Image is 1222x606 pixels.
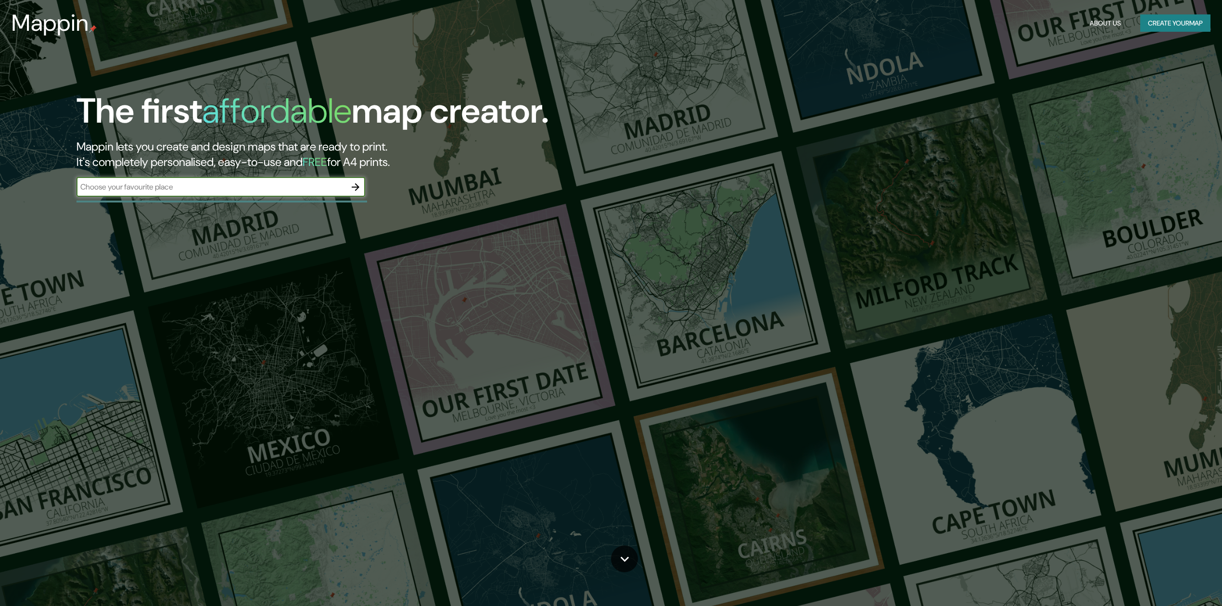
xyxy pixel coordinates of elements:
[303,154,327,169] h5: FREE
[202,88,352,133] h1: affordable
[1140,14,1210,32] button: Create yourmap
[1136,568,1211,595] iframe: Help widget launcher
[12,10,89,37] h3: Mappin
[76,91,549,139] h1: The first map creator.
[76,139,687,170] h2: Mappin lets you create and design maps that are ready to print. It's completely personalised, eas...
[89,25,97,33] img: mappin-pin
[76,181,346,192] input: Choose your favourite place
[1086,14,1125,32] button: About Us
